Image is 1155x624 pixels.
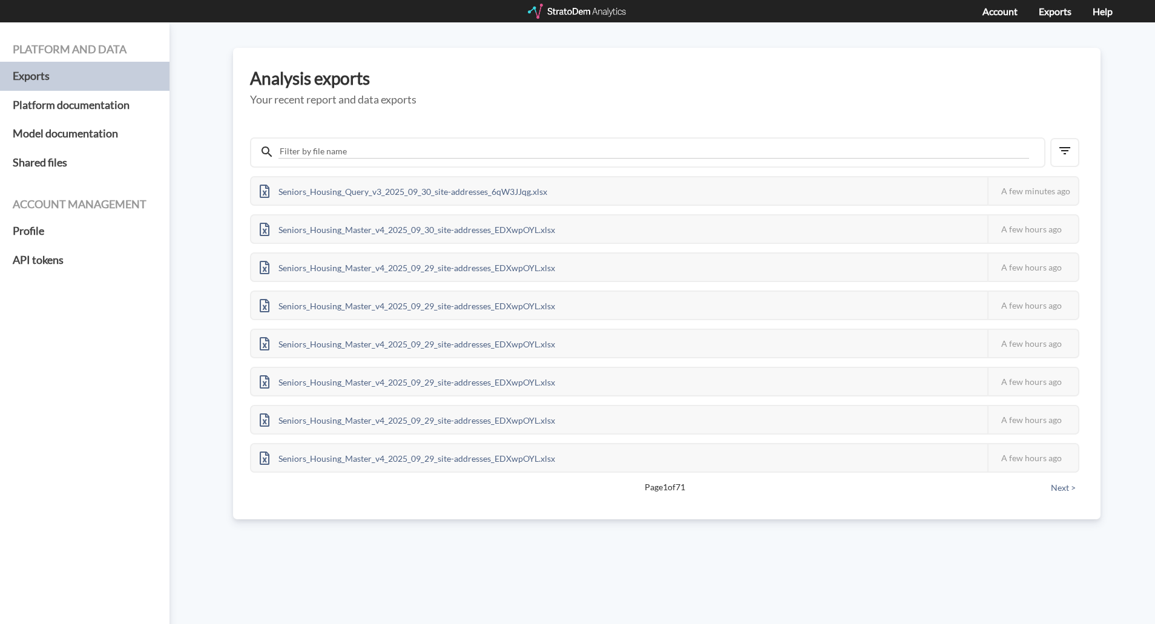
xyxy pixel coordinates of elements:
div: A few hours ago [987,330,1078,357]
a: Seniors_Housing_Query_v3_2025_09_30_site-addresses_6qW3JJqg.xlsx [251,185,556,195]
a: Seniors_Housing_Master_v4_2025_09_29_site-addresses_EDXwpOYL.xlsx [251,299,564,309]
a: Seniors_Housing_Master_v4_2025_09_29_site-addresses_EDXwpOYL.xlsx [251,375,564,386]
div: Seniors_Housing_Master_v4_2025_09_29_site-addresses_EDXwpOYL.xlsx [251,254,564,281]
div: Seniors_Housing_Master_v4_2025_09_29_site-addresses_EDXwpOYL.xlsx [251,330,564,357]
div: A few hours ago [987,406,1078,433]
a: Shared files [13,148,157,177]
a: Seniors_Housing_Master_v4_2025_09_29_site-addresses_EDXwpOYL.xlsx [251,261,564,271]
a: Exports [13,62,157,91]
div: Seniors_Housing_Query_v3_2025_09_30_site-addresses_6qW3JJqg.xlsx [251,177,556,205]
div: A few hours ago [987,215,1078,243]
a: Seniors_Housing_Master_v4_2025_09_30_site-addresses_EDXwpOYL.xlsx [251,223,564,233]
span: Page 1 of 71 [292,481,1037,493]
div: A few hours ago [987,368,1078,395]
a: Model documentation [13,119,157,148]
h3: Analysis exports [250,69,1084,88]
h5: Your recent report and data exports [250,94,1084,106]
a: Platform documentation [13,91,157,120]
div: A few hours ago [987,254,1078,281]
a: Seniors_Housing_Master_v4_2025_09_29_site-addresses_EDXwpOYL.xlsx [251,452,564,462]
a: Exports [1039,5,1071,17]
a: Help [1093,5,1113,17]
div: A few hours ago [987,444,1078,471]
a: Account [982,5,1018,17]
div: Seniors_Housing_Master_v4_2025_09_29_site-addresses_EDXwpOYL.xlsx [251,444,564,471]
div: Seniors_Housing_Master_v4_2025_09_29_site-addresses_EDXwpOYL.xlsx [251,406,564,433]
a: API tokens [13,246,157,275]
a: Seniors_Housing_Master_v4_2025_09_29_site-addresses_EDXwpOYL.xlsx [251,413,564,424]
div: Seniors_Housing_Master_v4_2025_09_29_site-addresses_EDXwpOYL.xlsx [251,292,564,319]
a: Profile [13,217,157,246]
h4: Account management [13,199,157,211]
button: Next > [1047,481,1079,494]
div: A few minutes ago [987,177,1078,205]
a: Seniors_Housing_Master_v4_2025_09_29_site-addresses_EDXwpOYL.xlsx [251,337,564,347]
h4: Platform and data [13,44,157,56]
input: Filter by file name [278,145,1029,159]
div: Seniors_Housing_Master_v4_2025_09_30_site-addresses_EDXwpOYL.xlsx [251,215,564,243]
div: Seniors_Housing_Master_v4_2025_09_29_site-addresses_EDXwpOYL.xlsx [251,368,564,395]
div: A few hours ago [987,292,1078,319]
